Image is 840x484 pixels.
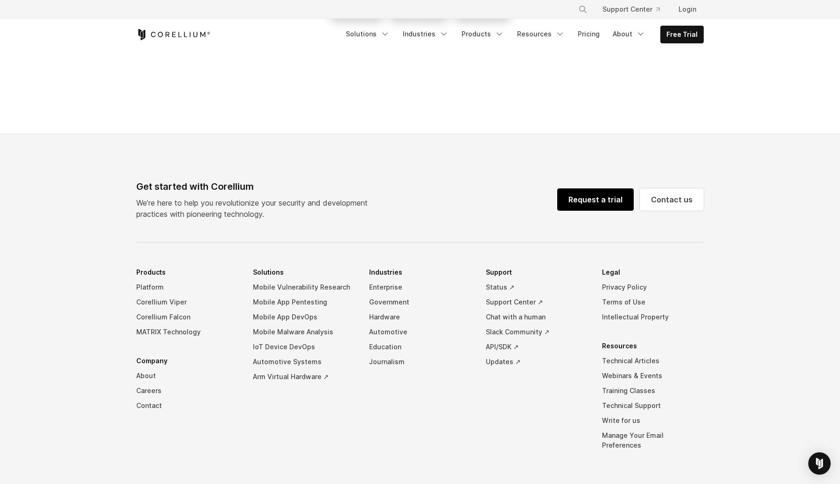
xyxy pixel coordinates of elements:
a: Mobile App DevOps [253,310,355,325]
a: Slack Community ↗ [486,325,588,339]
a: Webinars & Events [602,368,704,383]
a: Chat with a human [486,310,588,325]
div: Navigation Menu [567,1,704,18]
a: Free Trial [661,26,703,43]
button: Search [574,1,591,18]
a: Mobile App Pentesting [253,295,355,310]
a: Training Classes [602,383,704,398]
a: Solutions [340,26,395,42]
a: Corellium Viper [136,295,238,310]
div: Get started with Corellium [136,180,375,194]
div: Navigation Menu [340,26,704,43]
a: Products [456,26,510,42]
p: We’re here to help you revolutionize your security and development practices with pioneering tech... [136,197,375,220]
a: Support Center ↗ [486,295,588,310]
a: Technical Articles [602,353,704,368]
a: Manage Your Email Preferences [602,428,704,453]
a: Terms of Use [602,295,704,310]
a: Mobile Malware Analysis [253,325,355,339]
a: Support Center [595,1,667,18]
a: Privacy Policy [602,280,704,295]
a: IoT Device DevOps [253,339,355,354]
a: Automotive Systems [253,354,355,369]
a: Careers [136,383,238,398]
a: Enterprise [369,280,471,295]
a: About [136,368,238,383]
a: Platform [136,280,238,295]
a: Journalism [369,354,471,369]
a: Government [369,295,471,310]
a: Industries [397,26,454,42]
a: MATRIX Technology [136,325,238,339]
a: Corellium Falcon [136,310,238,325]
a: Contact us [640,188,704,211]
a: Mobile Vulnerability Research [253,280,355,295]
a: Resources [511,26,570,42]
a: Write for us [602,413,704,428]
a: Automotive [369,325,471,339]
a: Intellectual Property [602,310,704,325]
a: Education [369,339,471,354]
a: Technical Support [602,398,704,413]
div: Navigation Menu [136,265,704,467]
a: Login [671,1,704,18]
a: Arm Virtual Hardware ↗ [253,369,355,384]
a: About [607,26,651,42]
a: API/SDK ↗ [486,339,588,354]
a: Contact [136,398,238,413]
div: Open Intercom Messenger [808,452,831,475]
a: Status ↗ [486,280,588,295]
a: Request a trial [557,188,634,211]
a: Pricing [572,26,605,42]
a: Hardware [369,310,471,325]
a: Corellium Home [136,29,210,40]
a: Updates ↗ [486,354,588,369]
